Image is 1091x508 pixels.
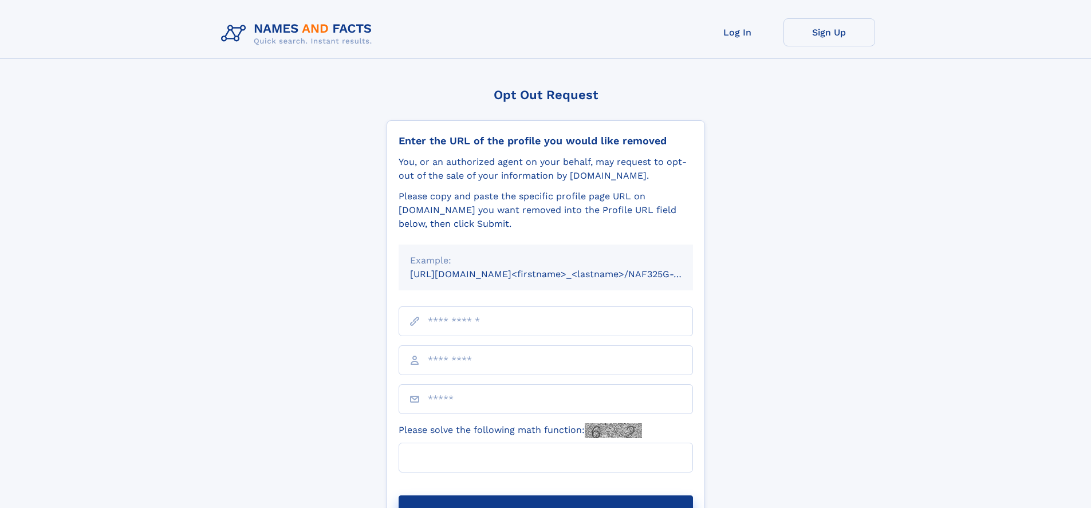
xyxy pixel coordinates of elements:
[399,135,693,147] div: Enter the URL of the profile you would like removed
[387,88,705,102] div: Opt Out Request
[216,18,381,49] img: Logo Names and Facts
[783,18,875,46] a: Sign Up
[399,155,693,183] div: You, or an authorized agent on your behalf, may request to opt-out of the sale of your informatio...
[399,190,693,231] div: Please copy and paste the specific profile page URL on [DOMAIN_NAME] you want removed into the Pr...
[692,18,783,46] a: Log In
[410,269,715,279] small: [URL][DOMAIN_NAME]<firstname>_<lastname>/NAF325G-xxxxxxxx
[399,423,642,438] label: Please solve the following math function:
[410,254,682,267] div: Example:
